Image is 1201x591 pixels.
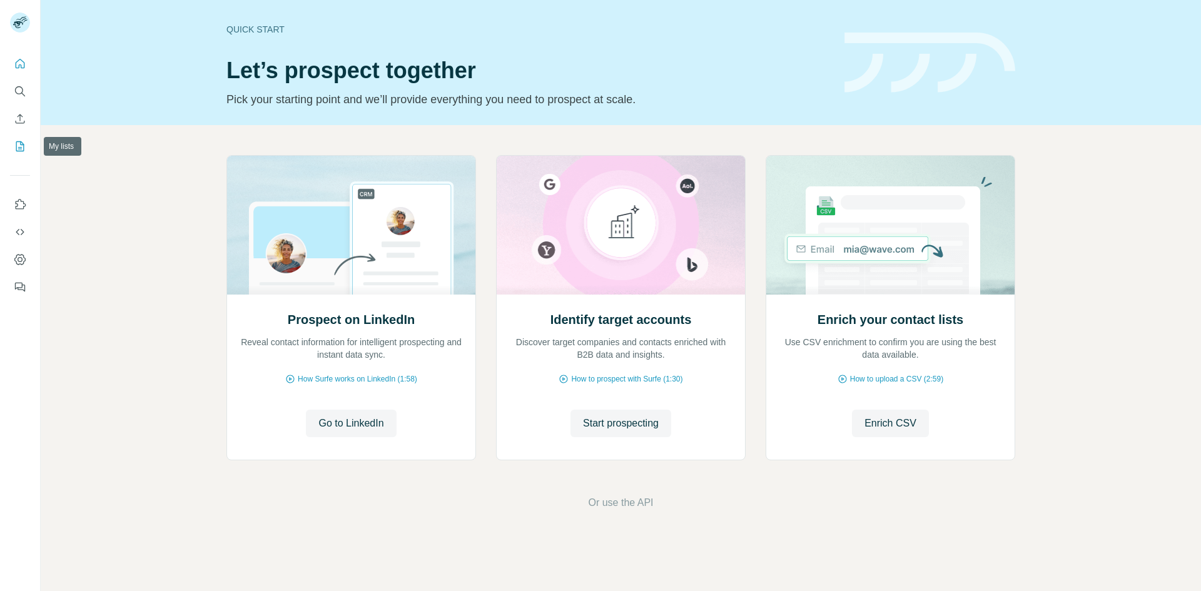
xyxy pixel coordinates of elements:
[550,311,692,328] h2: Identify target accounts
[844,33,1015,93] img: banner
[583,416,659,431] span: Start prospecting
[10,193,30,216] button: Use Surfe on LinkedIn
[10,53,30,75] button: Quick start
[570,410,671,437] button: Start prospecting
[10,108,30,130] button: Enrich CSV
[226,156,476,295] img: Prospect on LinkedIn
[240,336,463,361] p: Reveal contact information for intelligent prospecting and instant data sync.
[818,311,963,328] h2: Enrich your contact lists
[298,373,417,385] span: How Surfe works on LinkedIn (1:58)
[10,248,30,271] button: Dashboard
[571,373,682,385] span: How to prospect with Surfe (1:30)
[226,58,829,83] h1: Let’s prospect together
[779,336,1002,361] p: Use CSV enrichment to confirm you are using the best data available.
[588,495,653,510] button: Or use the API
[306,410,396,437] button: Go to LinkedIn
[496,156,746,295] img: Identify target accounts
[10,221,30,243] button: Use Surfe API
[226,23,829,36] div: Quick start
[288,311,415,328] h2: Prospect on LinkedIn
[10,135,30,158] button: My lists
[864,416,916,431] span: Enrich CSV
[852,410,929,437] button: Enrich CSV
[226,91,829,108] p: Pick your starting point and we’ll provide everything you need to prospect at scale.
[766,156,1015,295] img: Enrich your contact lists
[509,336,732,361] p: Discover target companies and contacts enriched with B2B data and insights.
[850,373,943,385] span: How to upload a CSV (2:59)
[10,80,30,103] button: Search
[10,276,30,298] button: Feedback
[318,416,383,431] span: Go to LinkedIn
